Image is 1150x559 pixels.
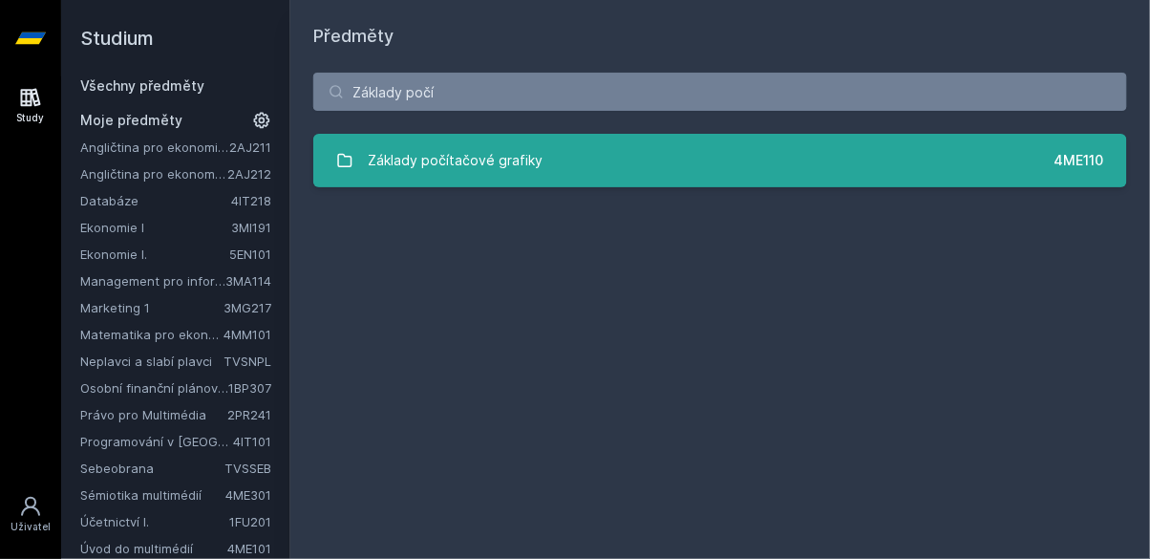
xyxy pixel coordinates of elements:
a: 4MM101 [224,327,271,342]
a: 1BP307 [228,380,271,396]
a: 2PR241 [227,407,271,422]
a: Účetnictví I. [80,512,229,531]
input: Název nebo ident předmětu… [313,73,1127,111]
a: Ekonomie I. [80,245,229,264]
a: Databáze [80,191,231,210]
a: TVSNPL [224,354,271,369]
div: Uživatel [11,520,51,534]
div: Study [17,111,45,125]
a: Základy počítačové grafiky 4ME110 [313,134,1127,187]
a: 4IT101 [233,434,271,449]
a: Programování v [GEOGRAPHIC_DATA] [80,432,233,451]
a: 3MI191 [231,220,271,235]
a: 2AJ212 [227,166,271,182]
a: Angličtina pro ekonomická studia 1 (B2/C1) [80,138,229,157]
a: Všechny předměty [80,77,204,94]
div: 4ME110 [1054,151,1104,170]
a: Management pro informatiky a statistiky [80,271,225,290]
a: TVSSEB [224,461,271,476]
div: Základy počítačové grafiky [369,141,543,180]
span: Moje předměty [80,111,182,130]
a: 3MG217 [224,300,271,315]
a: 3MA114 [225,273,271,289]
a: 1FU201 [229,514,271,529]
a: 5EN101 [229,247,271,262]
a: Study [4,76,57,135]
a: Sebeobrana [80,459,224,478]
a: Angličtina pro ekonomická studia 2 (B2/C1) [80,164,227,183]
a: Sémiotika multimédií [80,485,225,505]
a: 4ME301 [225,487,271,503]
a: Matematika pro ekonomy [80,325,224,344]
a: 4ME101 [227,541,271,556]
a: Ekonomie I [80,218,231,237]
a: Úvod do multimédií [80,539,227,558]
a: Marketing 1 [80,298,224,317]
a: Uživatel [4,485,57,544]
a: 4IT218 [231,193,271,208]
a: Neplavci a slabí plavci [80,352,224,371]
a: Osobní finanční plánování [80,378,228,398]
h1: Předměty [313,23,1127,50]
a: Právo pro Multimédia [80,405,227,424]
a: 2AJ211 [229,140,271,155]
